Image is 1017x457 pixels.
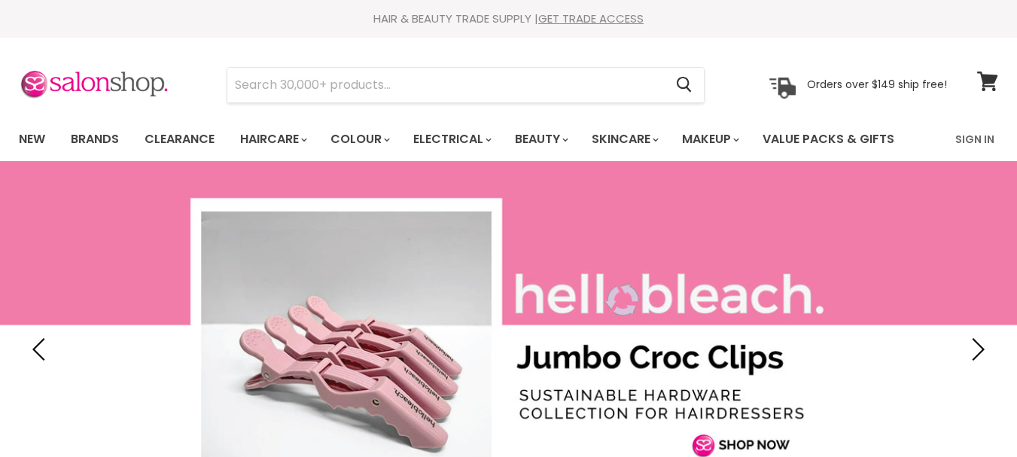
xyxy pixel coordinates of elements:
a: Skincare [580,123,668,155]
a: Haircare [229,123,316,155]
button: Search [664,68,704,102]
a: Clearance [133,123,226,155]
a: Value Packs & Gifts [751,123,906,155]
input: Search [227,68,664,102]
a: Sign In [946,123,1003,155]
a: Brands [59,123,130,155]
form: Product [227,67,705,103]
button: Previous [26,334,56,364]
a: Colour [319,123,399,155]
a: GET TRADE ACCESS [538,11,644,26]
button: Next [961,334,991,364]
a: Makeup [671,123,748,155]
a: Beauty [504,123,577,155]
a: New [8,123,56,155]
ul: Main menu [8,117,926,161]
a: Electrical [402,123,501,155]
p: Orders over $149 ship free! [807,78,947,91]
